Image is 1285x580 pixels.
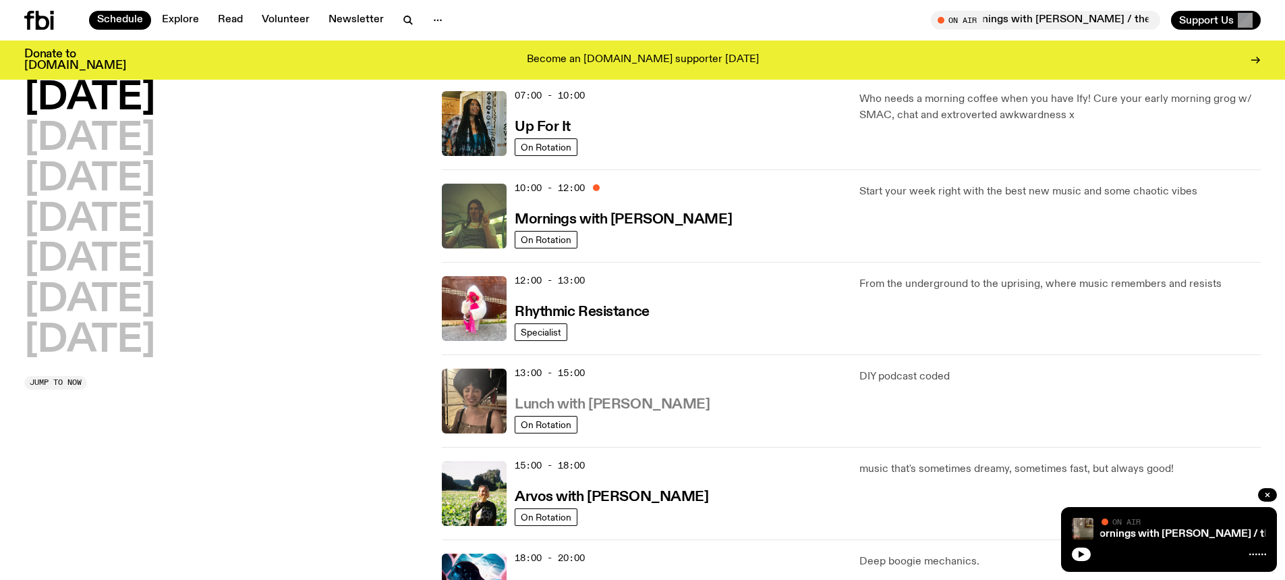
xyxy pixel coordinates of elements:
[515,213,732,227] h3: Mornings with [PERSON_NAME]
[442,276,507,341] img: Attu crouches on gravel in front of a brown wall. They are wearing a white fur coat with a hood, ...
[254,11,318,30] a: Volunteer
[515,416,577,433] a: On Rotation
[515,508,577,526] a: On Rotation
[521,142,571,152] span: On Rotation
[24,161,155,199] button: [DATE]
[442,184,507,248] img: Jim Kretschmer in a really cute outfit with cute braids, standing on a train holding up a peace s...
[515,120,571,134] h3: Up For It
[527,54,759,66] p: Become an [DOMAIN_NAME] supporter [DATE]
[515,487,708,504] a: Arvos with [PERSON_NAME]
[515,210,732,227] a: Mornings with [PERSON_NAME]
[24,241,155,279] button: [DATE]
[515,274,585,287] span: 12:00 - 13:00
[515,552,585,564] span: 18:00 - 20:00
[515,398,710,412] h3: Lunch with [PERSON_NAME]
[24,49,126,72] h3: Donate to [DOMAIN_NAME]
[1171,11,1261,30] button: Support Us
[24,120,155,158] button: [DATE]
[442,461,507,526] img: Bri is smiling and wearing a black t-shirt. She is standing in front of a lush, green field. Ther...
[515,182,585,194] span: 10:00 - 12:00
[515,459,585,472] span: 15:00 - 18:00
[859,276,1261,292] p: From the underground to the uprising, where music remembers and resists
[515,117,571,134] a: Up For It
[24,322,155,360] button: [DATE]
[210,11,251,30] a: Read
[515,305,650,319] h3: Rhythmic Resistance
[320,11,392,30] a: Newsletter
[1112,517,1141,526] span: On Air
[521,327,561,337] span: Specialist
[859,554,1261,570] p: Deep boogie mechanics.
[24,376,87,390] button: Jump to now
[521,512,571,522] span: On Rotation
[515,367,585,379] span: 13:00 - 15:00
[1179,14,1234,26] span: Support Us
[521,419,571,429] span: On Rotation
[24,201,155,239] button: [DATE]
[859,91,1261,124] p: Who needs a morning coffee when you have Ify! Cure your early morning grog w/ SMAC, chat and extr...
[89,11,151,30] a: Schedule
[515,395,710,412] a: Lunch with [PERSON_NAME]
[859,461,1261,477] p: music that's sometimes dreamy, sometimes fast, but always good!
[515,490,708,504] h3: Arvos with [PERSON_NAME]
[442,91,507,156] img: Ify - a Brown Skin girl with black braided twists, looking up to the side with her tongue stickin...
[931,11,1160,30] button: On AirMornings with [PERSON_NAME] / the return of the feral
[24,80,155,117] button: [DATE]
[515,231,577,248] a: On Rotation
[521,234,571,244] span: On Rotation
[1072,518,1093,539] img: A selfie of Jim taken in the reflection of the window of the fbi radio studio.
[515,323,567,341] a: Specialist
[154,11,207,30] a: Explore
[515,302,650,319] a: Rhythmic Resistance
[24,282,155,319] button: [DATE]
[859,184,1261,200] p: Start your week right with the best new music and some chaotic vibes
[515,138,577,156] a: On Rotation
[30,379,82,386] span: Jump to now
[515,89,585,102] span: 07:00 - 10:00
[859,369,1261,385] p: DIY podcast coded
